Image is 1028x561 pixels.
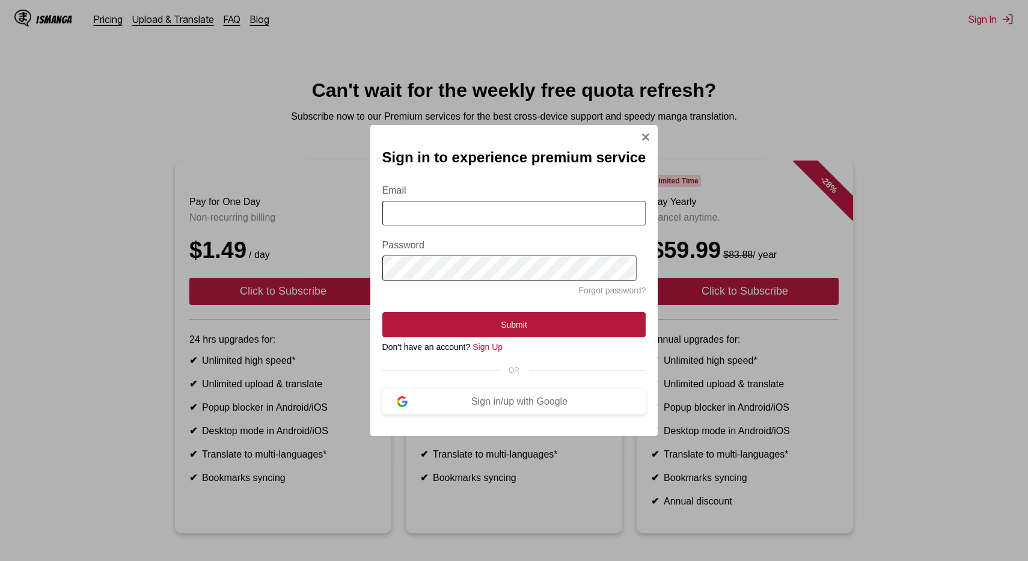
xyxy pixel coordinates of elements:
button: Sign in/up with Google [382,389,646,414]
h2: Sign in to experience premium service [382,149,646,166]
div: Sign in/up with Google [408,396,632,407]
div: Don't have an account? [382,342,646,352]
div: OR [382,366,646,375]
label: Email [382,185,646,196]
img: google-logo [397,396,408,407]
label: Password [382,240,646,251]
button: Submit [382,312,646,337]
a: Sign Up [473,342,503,352]
div: Sign In Modal [370,125,658,436]
img: Close [641,132,650,142]
a: Forgot password? [578,286,646,295]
